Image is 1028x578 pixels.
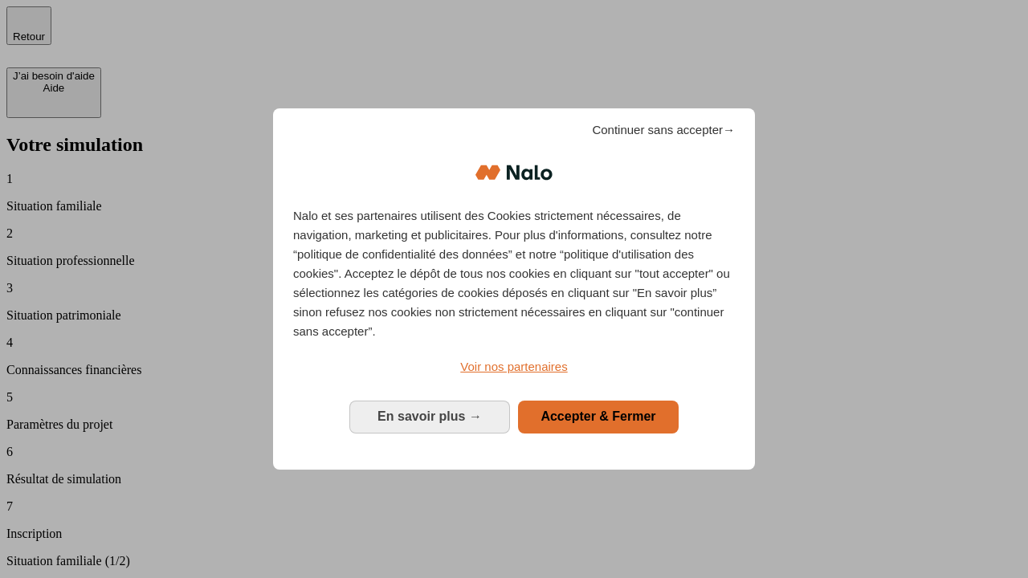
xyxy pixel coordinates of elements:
a: Voir nos partenaires [293,357,735,377]
span: Continuer sans accepter→ [592,120,735,140]
span: Voir nos partenaires [460,360,567,373]
span: Accepter & Fermer [541,409,655,423]
button: Accepter & Fermer: Accepter notre traitement des données et fermer [518,401,679,433]
img: Logo [475,149,553,197]
div: Bienvenue chez Nalo Gestion du consentement [273,108,755,469]
p: Nalo et ses partenaires utilisent des Cookies strictement nécessaires, de navigation, marketing e... [293,206,735,341]
button: En savoir plus: Configurer vos consentements [349,401,510,433]
span: En savoir plus → [377,409,482,423]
